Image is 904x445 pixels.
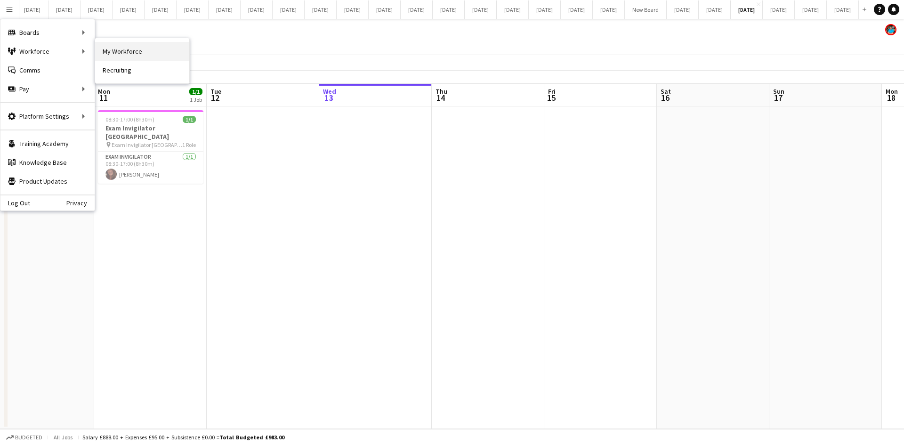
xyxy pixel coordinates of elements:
button: [DATE] [113,0,145,19]
button: [DATE] [529,0,561,19]
button: [DATE] [48,0,81,19]
app-user-avatar: Oscar Peck [885,24,896,35]
button: [DATE] [561,0,593,19]
button: [DATE] [337,0,369,19]
span: 1 Role [182,141,196,148]
span: 18 [884,92,898,103]
button: [DATE] [401,0,433,19]
span: 08:30-17:00 (8h30m) [105,116,154,123]
button: [DATE] [145,0,177,19]
h3: Exam Invigilator [GEOGRAPHIC_DATA] [98,124,203,141]
span: Tue [210,87,221,96]
span: Wed [323,87,336,96]
button: [DATE] [667,0,699,19]
button: [DATE] [241,0,273,19]
span: 13 [322,92,336,103]
div: Platform Settings [0,107,95,126]
button: [DATE] [16,0,48,19]
a: Comms [0,61,95,80]
span: 12 [209,92,221,103]
span: 1/1 [183,116,196,123]
button: [DATE] [795,0,827,19]
button: [DATE] [433,0,465,19]
span: 17 [772,92,784,103]
button: [DATE] [369,0,401,19]
button: [DATE] [731,0,763,19]
a: Log Out [0,199,30,207]
div: Boards [0,23,95,42]
span: 14 [434,92,447,103]
button: [DATE] [827,0,859,19]
div: Workforce [0,42,95,61]
button: [DATE] [593,0,625,19]
a: Knowledge Base [0,153,95,172]
span: Exam Invigilator [GEOGRAPHIC_DATA] [112,141,182,148]
span: 16 [659,92,671,103]
button: [DATE] [177,0,209,19]
div: 1 Job [190,96,202,103]
app-card-role: Exam Invigilator1/108:30-17:00 (8h30m)[PERSON_NAME] [98,152,203,184]
span: Fri [548,87,556,96]
span: Mon [98,87,110,96]
span: Budgeted [15,434,42,441]
span: Total Budgeted £983.00 [219,434,284,441]
button: New Board [625,0,667,19]
a: My Workforce [95,42,189,61]
span: Mon [886,87,898,96]
a: Product Updates [0,172,95,191]
a: Training Academy [0,134,95,153]
button: [DATE] [209,0,241,19]
span: 1/1 [189,88,202,95]
div: Salary £888.00 + Expenses £95.00 + Subsistence £0.00 = [82,434,284,441]
span: 15 [547,92,556,103]
span: Sat [661,87,671,96]
button: [DATE] [699,0,731,19]
button: [DATE] [465,0,497,19]
span: Sun [773,87,784,96]
a: Privacy [66,199,95,207]
app-job-card: 08:30-17:00 (8h30m)1/1Exam Invigilator [GEOGRAPHIC_DATA] Exam Invigilator [GEOGRAPHIC_DATA]1 Role... [98,110,203,184]
a: Recruiting [95,61,189,80]
span: 11 [97,92,110,103]
button: Budgeted [5,432,44,443]
button: [DATE] [305,0,337,19]
button: [DATE] [81,0,113,19]
span: All jobs [52,434,74,441]
div: Pay [0,80,95,98]
button: [DATE] [273,0,305,19]
span: Thu [436,87,447,96]
button: [DATE] [763,0,795,19]
button: [DATE] [497,0,529,19]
